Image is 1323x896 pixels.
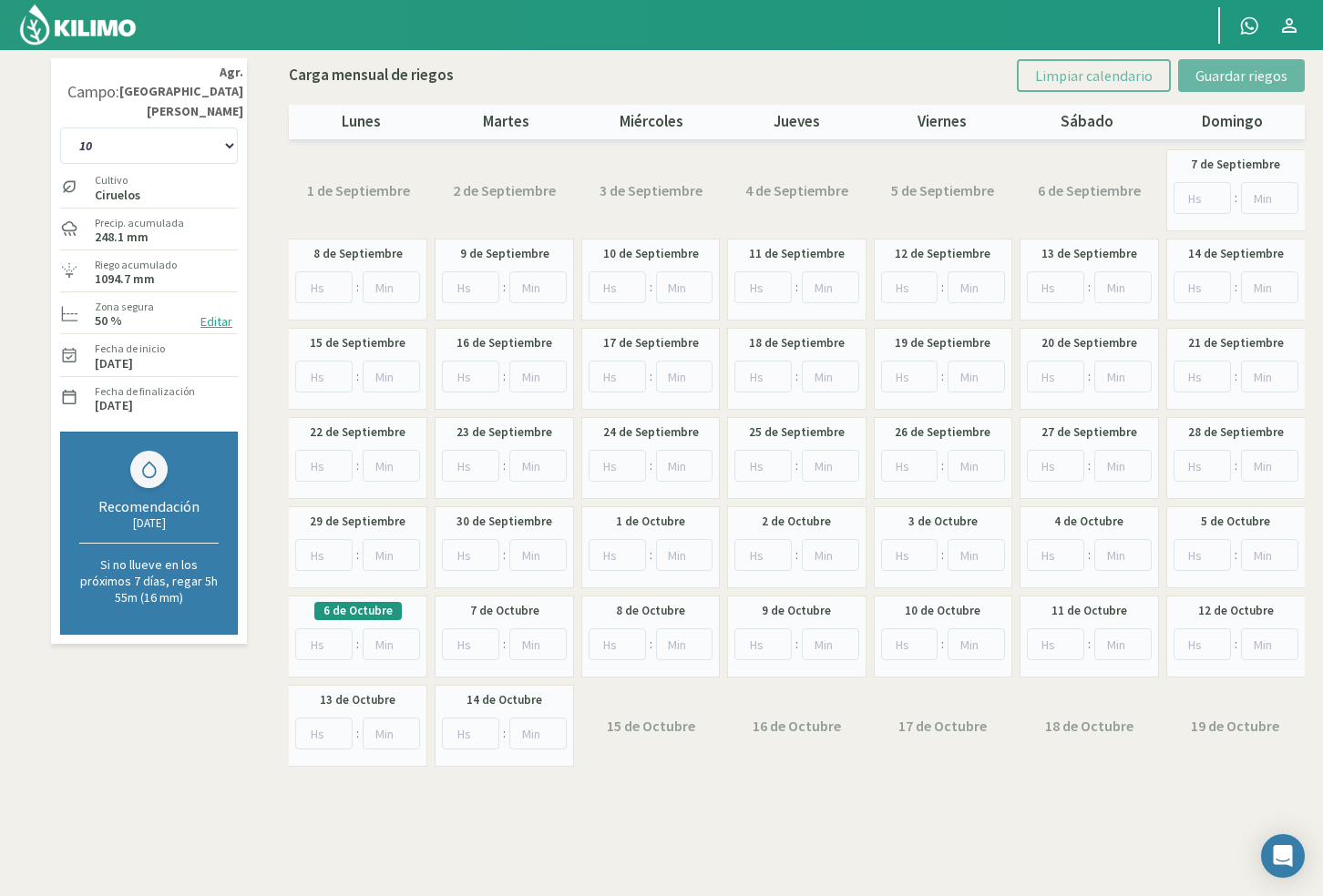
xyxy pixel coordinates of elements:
input: Min [656,271,713,303]
span: : [1235,545,1237,565]
input: Min [1241,271,1298,303]
label: 3 de Octubre [908,513,978,531]
label: 19 de Septiembre [895,334,990,352]
input: Min [656,450,713,482]
label: 6 de Octubre [323,602,393,620]
p: viernes [869,110,1014,134]
div: Campo: [67,83,119,101]
span: : [941,545,944,565]
strong: Agr. [GEOGRAPHIC_DATA][PERSON_NAME] [119,63,243,121]
input: Hs [442,628,499,660]
input: Hs [589,450,646,482]
span: : [1088,456,1091,475]
span: : [503,635,506,654]
input: Hs [1174,361,1231,392]
label: 15 de Octubre [607,715,695,737]
p: domingo [1160,110,1305,134]
label: 7 de Octubre [470,602,539,620]
input: Min [509,718,567,749]
input: Hs [881,271,938,303]
label: 16 de Septiembre [456,334,552,352]
label: 17 de Octubre [898,715,987,737]
input: Min [802,450,859,482]
input: Hs [442,539,499,571]
label: 12 de Octubre [1198,602,1274,620]
input: Hs [295,361,353,392]
p: lunes [289,110,434,134]
input: Hs [881,539,938,571]
label: 25 de Septiembre [749,423,845,442]
input: Hs [881,450,938,482]
label: Fecha de finalización [95,383,195,400]
label: 18 de Septiembre [749,334,845,352]
label: 248.1 mm [95,231,149,243]
input: Min [656,361,713,392]
span: : [503,367,506,386]
button: Guardar riegos [1178,59,1305,92]
label: 9 de Octubre [762,602,831,620]
div: [DATE] [79,515,219,531]
label: 13 de Octubre [320,691,395,709]
input: Min [363,718,420,749]
label: 3 de Septiembre [600,179,703,201]
input: Hs [1174,182,1231,214]
input: Min [1094,539,1152,571]
input: Min [509,361,567,392]
label: 21 de Septiembre [1188,334,1284,352]
span: : [795,545,798,565]
span: : [356,724,359,743]
span: : [941,635,944,654]
span: : [1235,635,1237,654]
label: 5 de Septiembre [891,179,994,201]
label: 10 de Octubre [905,602,980,620]
p: martes [434,110,579,134]
input: Hs [881,628,938,660]
input: Hs [734,361,792,392]
img: Kilimo [18,3,138,46]
label: 24 de Septiembre [603,423,699,442]
span: : [650,367,652,386]
label: 18 de Octubre [1045,715,1133,737]
input: Min [509,450,567,482]
span: : [503,456,506,475]
input: Hs [295,450,353,482]
input: Hs [1027,450,1084,482]
input: Hs [1174,271,1231,303]
span: Limpiar calendario [1035,66,1153,85]
label: 4 de Octubre [1054,513,1123,531]
label: 28 de Septiembre [1188,423,1284,442]
input: Min [1094,628,1152,660]
input: Min [656,628,713,660]
input: Hs [1027,628,1084,660]
span: : [356,456,359,475]
input: Min [948,361,1005,392]
label: 8 de Octubre [616,602,685,620]
input: Hs [1027,271,1084,303]
label: 30 de Septiembre [456,513,552,531]
input: Min [1241,628,1298,660]
span: Guardar riegos [1195,66,1287,85]
span: : [795,456,798,475]
span: : [1235,367,1237,386]
input: Hs [1174,539,1231,571]
input: Min [1094,271,1152,303]
label: Cultivo [95,172,140,188]
span: : [941,367,944,386]
label: 1 de Septiembre [307,179,410,201]
label: 16 de Octubre [753,715,841,737]
input: Min [802,271,859,303]
span: : [650,635,652,654]
input: Hs [734,271,792,303]
span: : [356,545,359,565]
label: 11 de Septiembre [749,245,845,263]
span: : [795,278,798,297]
label: 9 de Septiembre [460,245,549,263]
span: : [1088,545,1091,565]
label: 20 de Septiembre [1041,334,1137,352]
span: : [941,278,944,297]
span: : [650,456,652,475]
span: : [650,545,652,565]
label: Fecha de inicio [95,341,165,357]
input: Min [948,271,1005,303]
label: 29 de Septiembre [310,513,405,531]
